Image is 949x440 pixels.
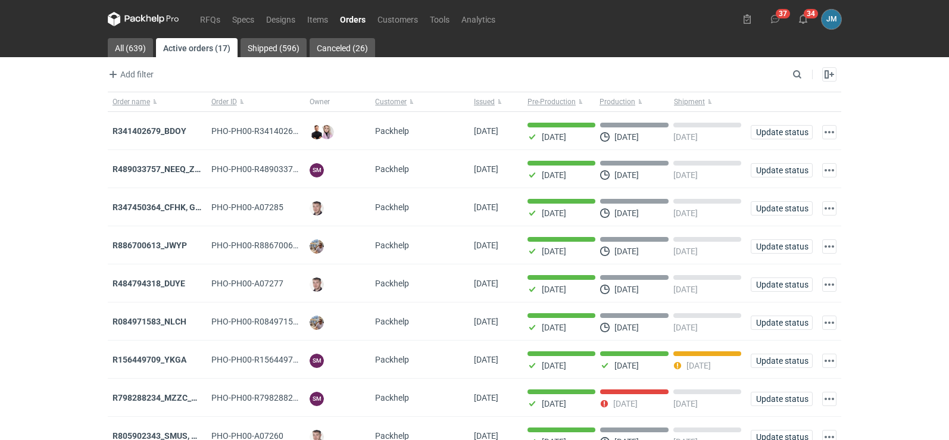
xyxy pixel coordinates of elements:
button: Update status [751,316,813,330]
button: Update status [751,277,813,292]
span: Packhelp [375,355,409,364]
a: RFQs [194,12,226,26]
button: Order name [108,92,207,111]
span: Order name [113,97,150,107]
button: 34 [794,10,813,29]
button: Order ID [207,92,305,111]
img: Maciej Sikora [310,201,324,216]
p: [DATE] [542,132,566,142]
span: Update status [756,357,807,365]
span: PHO-PH00-R084971583_NLCH [211,317,328,326]
p: [DATE] [542,246,566,256]
span: Shipment [674,97,705,107]
button: Actions [822,201,836,216]
span: Update status [756,204,807,213]
span: 24/09/2025 [474,317,498,326]
a: R484794318_DUYE [113,279,185,288]
img: Klaudia Wiśniewska [320,125,334,139]
span: 25/09/2025 [474,202,498,212]
span: Packhelp [375,317,409,326]
span: Owner [310,97,330,107]
p: [DATE] [542,208,566,218]
a: Canceled (26) [310,38,375,57]
svg: Packhelp Pro [108,12,179,26]
span: 22/09/2025 [474,393,498,402]
p: [DATE] [614,132,639,142]
span: Packhelp [375,164,409,174]
a: Shipped (596) [241,38,307,57]
img: Tomasz Kubiak [310,125,324,139]
p: [DATE] [673,399,698,408]
figcaption: SM [310,163,324,177]
button: Issued [469,92,523,111]
p: [DATE] [673,246,698,256]
button: Actions [822,392,836,406]
img: Michał Palasek [310,239,324,254]
a: Items [301,12,334,26]
span: PHO-PH00-R341402679_BDOY [211,126,327,136]
button: Customer [370,92,469,111]
p: [DATE] [673,208,698,218]
p: [DATE] [542,323,566,332]
span: PHO-PH00-A07277 [211,279,283,288]
p: [DATE] [614,208,639,218]
p: [DATE] [542,285,566,294]
a: R347450364_CFHK, GKSJ [113,202,211,212]
span: Packhelp [375,202,409,212]
a: R156449709_YKGA [113,355,186,364]
p: [DATE] [686,361,711,370]
a: Tools [424,12,455,26]
span: Update status [756,319,807,327]
a: Active orders (17) [156,38,238,57]
span: Update status [756,242,807,251]
span: Issued [474,97,495,107]
button: Actions [822,277,836,292]
a: R341402679_BDOY [113,126,186,136]
a: R489033757_NEEQ_ZVYP_WVPK_PHVG_SDDZ_GAYC [113,164,314,174]
span: Update status [756,395,807,403]
a: R084971583_NLCH [113,317,186,326]
span: Customer [375,97,407,107]
span: 25/09/2025 [474,241,498,250]
img: Michał Palasek [310,316,324,330]
span: Update status [756,280,807,289]
span: Packhelp [375,393,409,402]
strong: R886700613_JWYP [113,241,187,250]
button: Actions [822,239,836,254]
img: Maciej Sikora [310,277,324,292]
span: Pre-Production [527,97,576,107]
p: [DATE] [673,132,698,142]
p: [DATE] [614,323,639,332]
span: Update status [756,128,807,136]
button: Production [597,92,672,111]
button: Update status [751,201,813,216]
span: 24/09/2025 [474,279,498,288]
div: Joanna Myślak [822,10,841,29]
figcaption: SM [310,392,324,406]
button: Update status [751,125,813,139]
a: All (639) [108,38,153,57]
button: Update status [751,163,813,177]
button: Pre-Production [523,92,597,111]
button: Actions [822,316,836,330]
figcaption: SM [310,354,324,368]
button: JM [822,10,841,29]
input: Search [790,67,828,82]
p: [DATE] [673,323,698,332]
span: 29/09/2025 [474,164,498,174]
p: [DATE] [673,285,698,294]
a: Designs [260,12,301,26]
a: R798288234_MZZC_YZOD [113,393,213,402]
p: [DATE] [542,170,566,180]
span: Update status [756,166,807,174]
p: [DATE] [614,361,639,370]
p: [DATE] [673,170,698,180]
span: PHO-PH00-R798288234_MZZC_YZOD [211,393,352,402]
p: [DATE] [614,246,639,256]
span: PHO-PH00-R156449709_YKGA [211,355,327,364]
